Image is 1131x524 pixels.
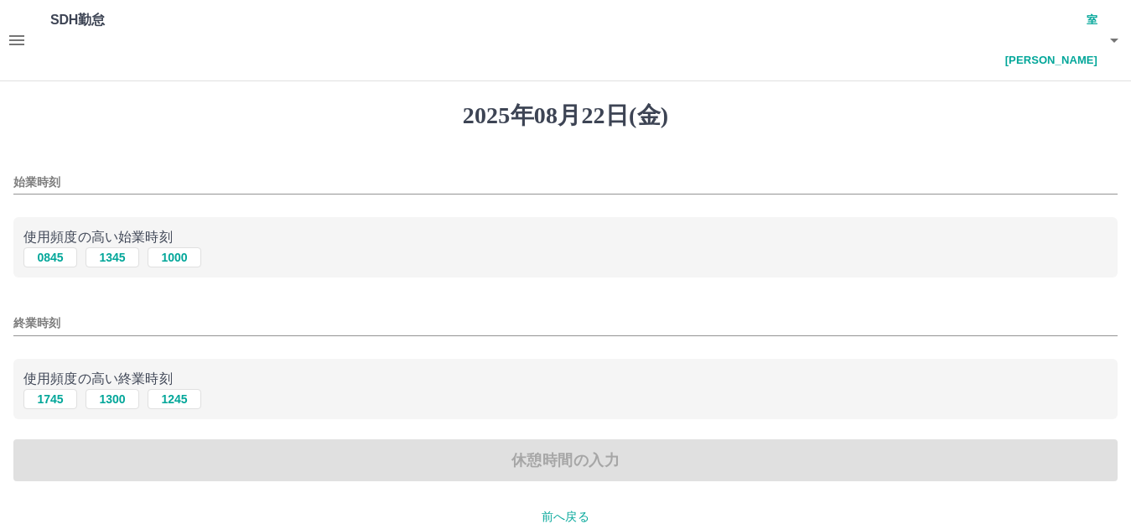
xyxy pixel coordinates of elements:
p: 使用頻度の高い始業時刻 [23,227,1108,247]
button: 1345 [86,247,139,267]
button: 0845 [23,247,77,267]
h1: 2025年08月22日(金) [13,101,1118,130]
button: 1300 [86,389,139,409]
button: 1245 [148,389,201,409]
button: 1745 [23,389,77,409]
p: 使用頻度の高い終業時刻 [23,369,1108,389]
button: 1000 [148,247,201,267]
